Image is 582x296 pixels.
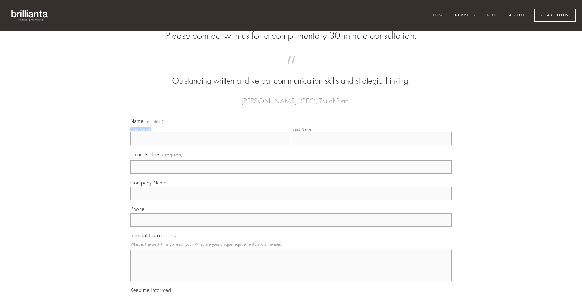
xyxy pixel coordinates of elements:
[130,30,452,42] h2: Please connect with us for a complimentary 30-minute consultation.
[505,10,529,21] a: About
[130,240,452,248] p: What is the best time to reach you? What are your unique requirements and timelines?
[130,206,145,212] span: Phone
[534,9,576,22] a: Start Now
[140,62,442,87] blockquote: Outstanding written and verbal communication skills and strategic thinking.
[6,6,54,25] img: brillianta - research, strategy, marketing
[140,87,442,107] figcaption: — [PERSON_NAME], CEO, TouchPlan
[482,10,503,21] a: Blog
[427,10,449,21] a: Home
[130,287,171,293] span: Keep me informed
[140,62,442,75] span: “
[130,151,163,158] span: Email Address
[130,118,143,124] span: Name
[451,10,481,21] a: Services
[130,232,176,239] span: Special Instructions
[293,127,311,131] div: Last Name
[130,127,150,131] div: First Name
[130,179,166,186] span: Company Name
[165,151,183,159] span: (required)
[145,120,163,124] span: (required)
